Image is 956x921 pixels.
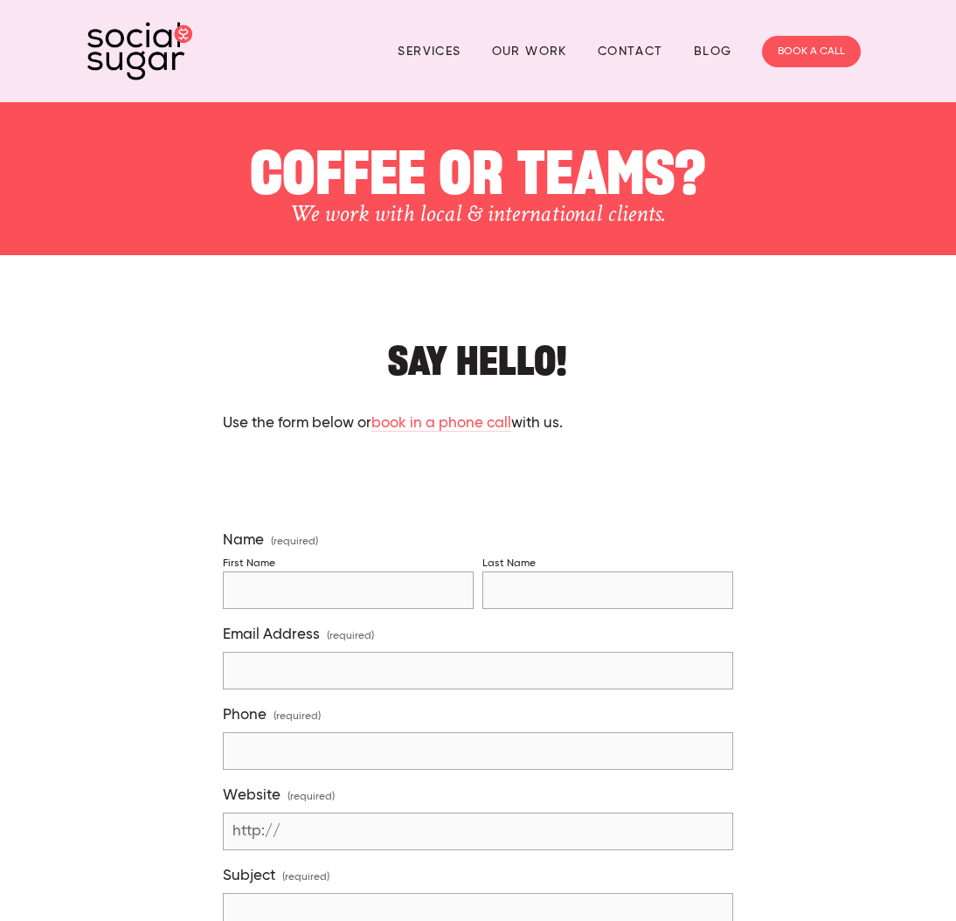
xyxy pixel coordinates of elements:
[398,38,461,65] a: Services
[224,813,289,850] span: http://
[492,38,567,65] a: Our Work
[482,557,536,571] div: Last Name
[282,866,329,890] span: (required)
[274,705,321,729] span: (required)
[694,38,732,65] a: Blog
[327,625,374,648] span: (required)
[223,412,734,435] p: Use the form below or with us.
[223,867,275,885] span: Subject
[223,706,267,724] span: Phone
[598,38,663,65] a: Contact
[223,626,320,644] span: Email Address
[223,325,734,378] h2: Say hello!
[87,22,192,80] img: SocialSugar
[762,36,861,67] a: BOOK A CALL
[223,531,264,550] span: Name
[287,786,335,809] span: (required)
[371,416,511,433] a: book in a phone call
[223,786,281,805] span: Website
[142,128,814,199] h1: COFFEE OR TEAMS?
[223,557,275,571] div: First Name
[142,199,814,229] h3: We work with local & international clients.
[271,537,318,547] span: (required)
